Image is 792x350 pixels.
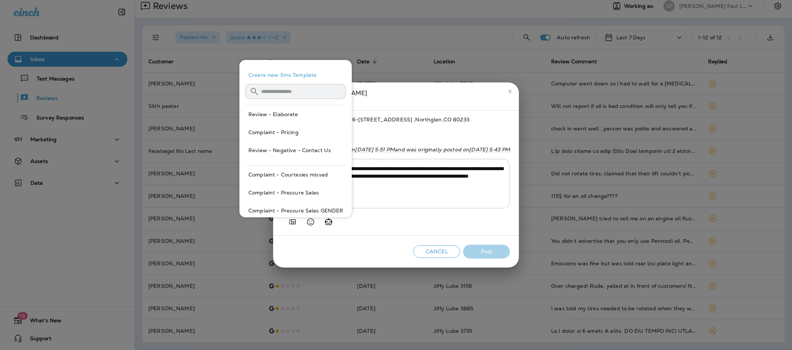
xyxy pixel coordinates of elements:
[504,85,516,97] button: close
[245,66,346,84] button: Create new Sms Template
[282,123,510,141] span: 115$ for an oil change????
[413,245,460,258] button: Cancel
[321,214,336,229] button: Generate AI response
[395,146,510,153] span: and was originally posted on [DATE] 5:43 PM
[245,141,346,159] button: Review - Negative - Contact Us
[245,123,346,141] button: Complaint - Pricing
[245,184,346,202] button: Complaint - Pressure Sales
[317,116,469,123] span: Jiffy Lube 3156 - [STREET_ADDRESS] , Northglen , CO 80233
[303,214,318,229] button: Select an emoji
[285,214,300,229] button: Add in a premade template
[245,105,346,123] button: Review - Elaborate
[245,166,346,184] button: Complaint - Courtesies missed
[282,147,510,153] p: This review was changed on [DATE] 5:51 PM
[245,202,346,220] button: Complaint - Pressure Sales GENDER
